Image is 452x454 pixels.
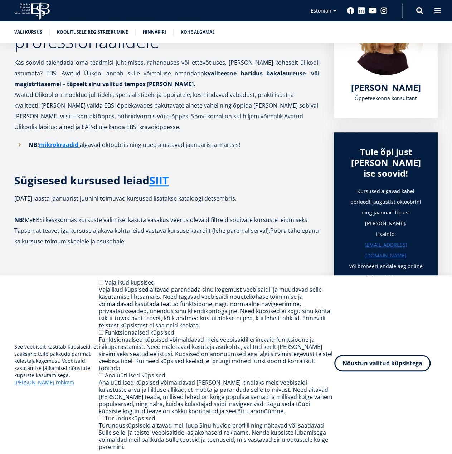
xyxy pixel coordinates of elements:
a: [EMAIL_ADDRESS][DOMAIN_NAME] [348,240,423,261]
strong: Sügisesed kursused leiad [14,173,169,188]
h2: Praktiline ja paindlik õpe professionaalidele [14,14,320,50]
a: Kohe algamas [181,29,215,36]
div: Tule õpi just [PERSON_NAME] ise soovid! [348,147,423,179]
a: Youtube [369,7,377,14]
a: Linkedin [358,7,365,14]
label: Vajalikud küpsised [105,278,155,286]
a: SIIT [149,175,169,186]
strong: NB! [14,216,25,224]
a: Instagram [380,7,388,14]
a: [PERSON_NAME] [351,82,421,93]
div: Õppeteekonna konsultant [348,93,423,104]
a: [PERSON_NAME] rohkem [14,379,74,386]
h1: Kursused algavad kahel perioodil augustist oktoobrini ning jaanuari lõpust [PERSON_NAME]. Lisainf... [348,186,423,293]
p: Avatud Ülikool on mõeldud juhtidele, spetsialistidele ja õppijatele, kes hindavad vabadust, prakt... [14,89,320,132]
label: Funktsionaalsed küpsised [105,329,174,336]
span: First name [153,0,175,7]
button: Nõustun valitud küpsistega [334,355,431,371]
p: Kas soovid täiendada oma teadmisi juhtimises, rahanduses või ettevõtluses, [PERSON_NAME] koheselt... [14,57,320,89]
a: Facebook [347,7,354,14]
div: Turundusküpsiseid aitavad meil luua Sinu huvide profiili ning näitavad või saadavad Sulle sellel ... [99,422,334,450]
a: Koolitusele registreerumine [57,29,128,36]
li: algavad oktoobris ning uued alustavad jaanuaris ja märtsis! [14,139,320,150]
a: Vali kursus [14,29,42,36]
strong: NB! [29,141,80,149]
div: Analüütilised küpsised võimaldavad [PERSON_NAME] kindlaks meie veebisaidi külastuste arvu ja liik... [99,379,334,415]
a: Hinnakiri [143,29,166,36]
label: Turundusküpsised [105,414,155,422]
a: m [39,139,45,150]
a: ikrokraadid [45,139,78,150]
div: Vajalikud küpsised aitavad parandada sinu kogemust veebisaidil ja muudavad selle kasutamise lihts... [99,286,334,329]
a: siin [397,272,405,282]
div: Funktsionaalsed küpsised võimaldavad meie veebisaidil erinevaid funktsioone ja isikupärastamist. ... [99,336,334,372]
label: Analüütilised küpsised [105,371,165,379]
p: See veebisait kasutab küpsiseid, et saaksime teile pakkuda parimat külastajakogemust. Veebisaidi ... [14,343,99,386]
p: [DATE]. aasta jaanuarist juunini toimuvad kursused lisatakse kataloogi detsembris. MyEBSi keskkon... [14,193,320,247]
